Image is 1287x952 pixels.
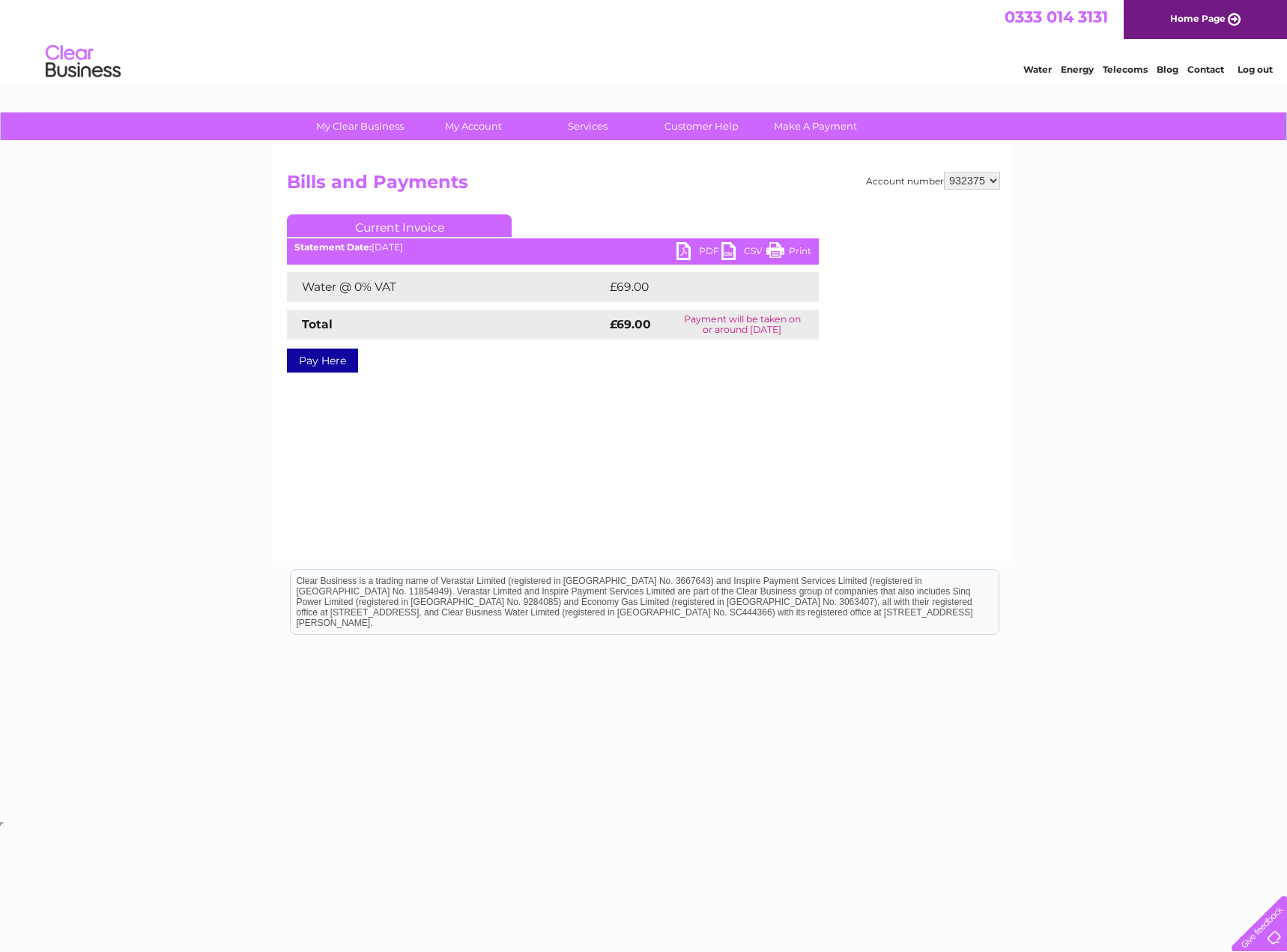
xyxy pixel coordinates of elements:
a: Make A Payment [754,112,877,140]
a: Contact [1187,64,1224,75]
a: Current Invoice [287,214,512,237]
a: CSV [721,242,766,264]
a: Print [766,242,811,264]
a: Customer Help [640,112,763,140]
a: My Clear Business [298,112,422,140]
a: 0333 014 3131 [1005,7,1108,26]
a: Services [526,112,649,140]
td: Payment will be taken on or around [DATE] [666,310,819,340]
a: Energy [1061,64,1094,75]
div: Account number [866,172,1000,190]
img: logo.png [45,39,121,85]
a: Blog [1157,64,1178,75]
strong: Total [302,317,333,331]
td: £69.00 [606,272,790,302]
a: PDF [676,242,721,264]
a: My Account [412,112,536,140]
b: Statement Date: [294,241,372,253]
h2: Bills and Payments [287,172,1000,200]
a: Log out [1238,64,1273,75]
a: Water [1023,64,1052,75]
div: Clear Business is a trading name of Verastar Limited (registered in [GEOGRAPHIC_DATA] No. 3667643... [291,8,999,73]
a: Telecoms [1103,64,1148,75]
td: Water @ 0% VAT [287,272,606,302]
div: [DATE] [287,242,819,253]
strong: £69.00 [610,317,651,331]
a: Pay Here [287,349,358,373]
